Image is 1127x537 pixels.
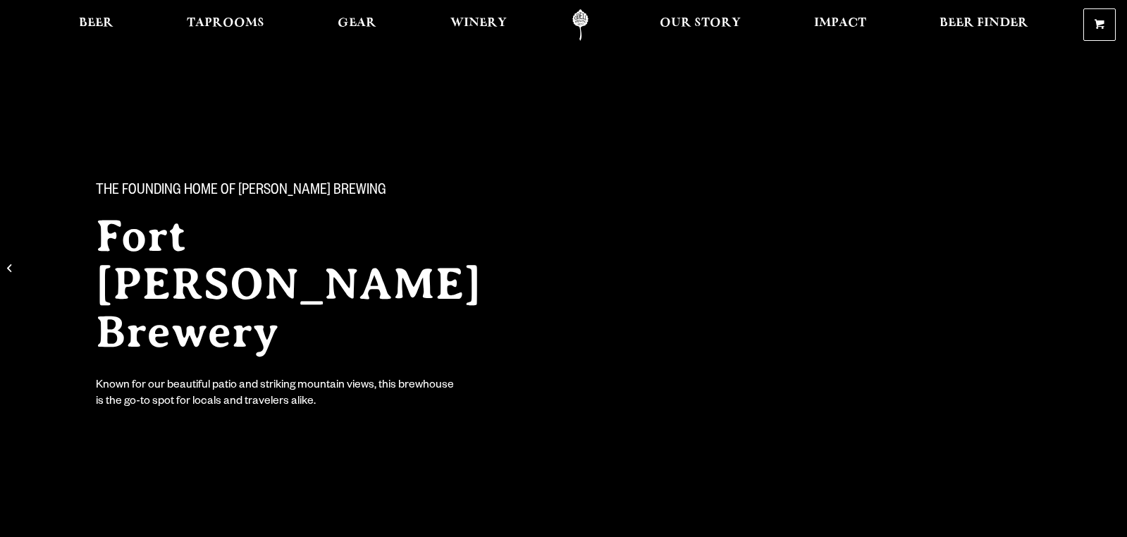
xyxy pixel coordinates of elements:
a: Beer Finder [930,9,1037,41]
a: Odell Home [554,9,607,41]
span: Beer [79,18,113,29]
span: Taprooms [187,18,264,29]
span: Our Story [660,18,741,29]
a: Gear [328,9,386,41]
h2: Fort [PERSON_NAME] Brewery [96,212,536,356]
a: Taprooms [178,9,273,41]
a: Our Story [651,9,750,41]
span: The Founding Home of [PERSON_NAME] Brewing [96,183,386,201]
a: Impact [805,9,875,41]
span: Gear [338,18,376,29]
a: Winery [441,9,516,41]
span: Winery [450,18,507,29]
span: Impact [814,18,866,29]
div: Known for our beautiful patio and striking mountain views, this brewhouse is the go-to spot for l... [96,378,457,411]
a: Beer [70,9,123,41]
span: Beer Finder [940,18,1028,29]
